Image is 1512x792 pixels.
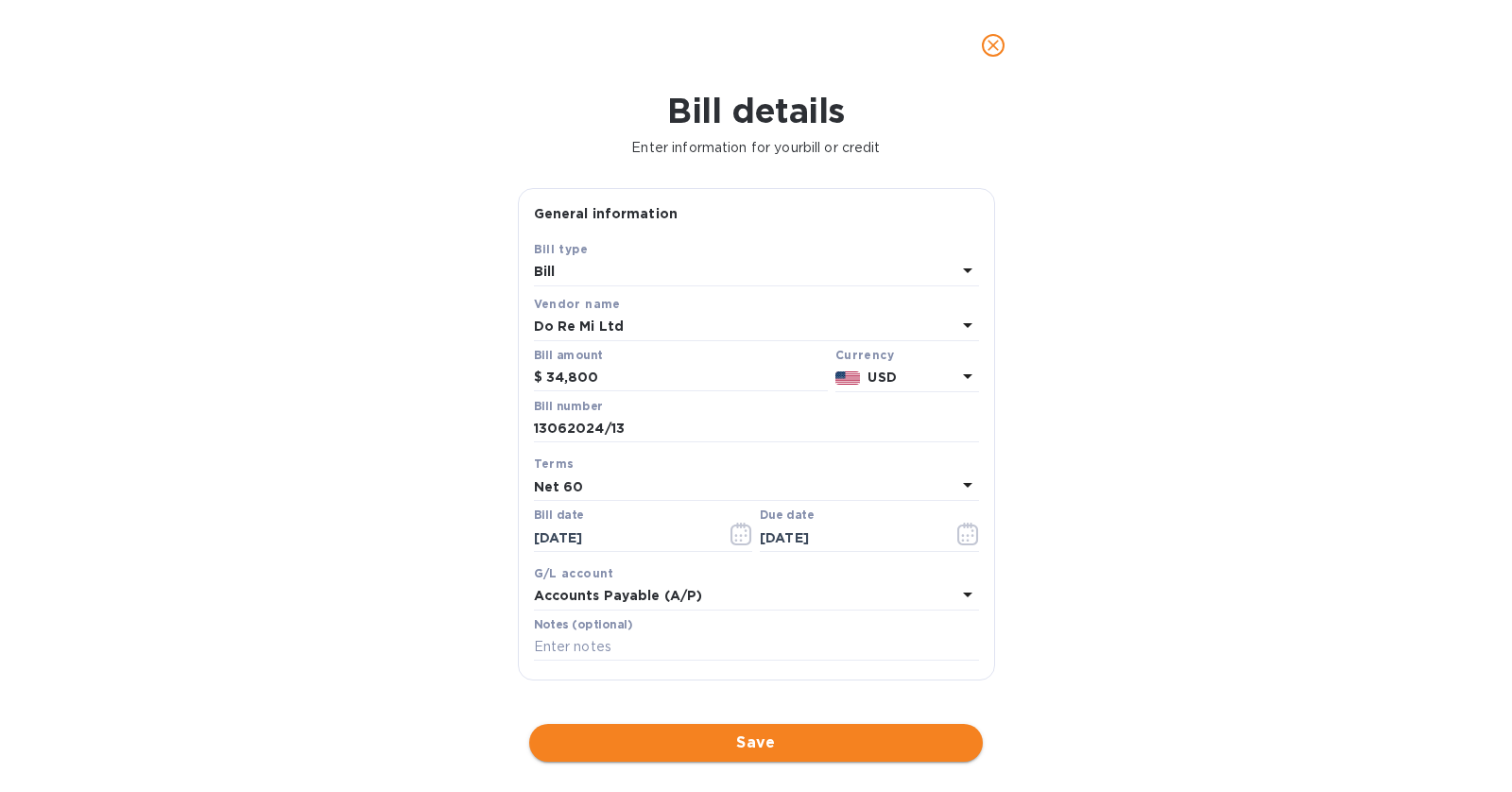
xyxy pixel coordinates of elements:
[534,566,614,580] b: G/L account
[760,510,814,522] label: Due date
[534,415,979,443] input: Enter bill number
[15,91,1497,130] h1: Bill details
[546,364,828,392] input: $ Enter bill amount
[534,319,625,334] b: Do Re Mi Ltd
[534,633,979,662] input: Enter notes
[534,510,584,522] label: Bill date
[534,456,575,471] b: Terms
[835,371,861,385] img: USD
[534,479,584,494] b: Net 60
[534,524,713,552] input: Select date
[544,732,968,754] span: Save
[534,206,679,221] b: General information
[835,348,894,362] b: Currency
[534,588,703,603] b: Accounts Payable (A/P)
[529,724,983,762] button: Save
[760,524,938,552] input: Due date
[534,297,621,311] b: Vendor name
[534,264,556,279] b: Bill
[534,350,602,361] label: Bill amount
[534,364,546,392] div: $
[971,23,1016,68] button: close
[868,370,896,385] b: USD
[534,401,602,412] label: Bill number
[534,242,589,256] b: Bill type
[15,138,1497,158] p: Enter information for your bill or credit
[534,619,633,630] label: Notes (optional)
